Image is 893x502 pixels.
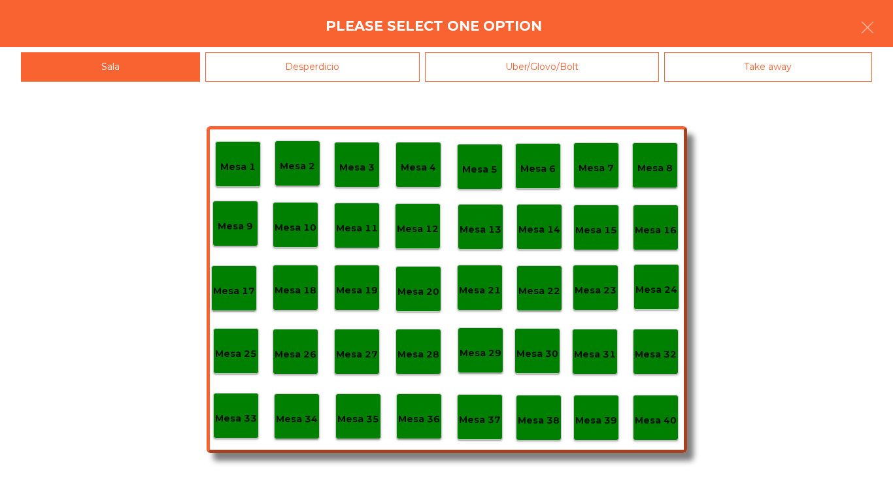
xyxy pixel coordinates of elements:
[575,283,616,298] p: Mesa 23
[220,159,256,175] p: Mesa 1
[460,346,501,361] p: Mesa 29
[518,222,560,237] p: Mesa 14
[397,222,439,237] p: Mesa 12
[575,223,617,238] p: Mesa 15
[218,219,253,234] p: Mesa 9
[518,413,560,428] p: Mesa 38
[213,284,255,299] p: Mesa 17
[635,413,677,428] p: Mesa 40
[276,412,318,427] p: Mesa 34
[637,161,673,176] p: Mesa 8
[459,412,501,427] p: Mesa 37
[518,284,560,299] p: Mesa 22
[397,284,439,299] p: Mesa 20
[21,52,200,82] div: Sala
[575,413,617,428] p: Mesa 39
[326,16,542,36] h4: Please select one option
[397,347,439,362] p: Mesa 28
[460,222,501,237] p: Mesa 13
[336,283,378,298] p: Mesa 19
[215,346,257,361] p: Mesa 25
[398,412,440,427] p: Mesa 36
[275,220,316,235] p: Mesa 10
[336,221,378,236] p: Mesa 11
[275,347,316,362] p: Mesa 26
[635,282,677,297] p: Mesa 24
[425,52,659,82] div: Uber/Glovo/Bolt
[280,159,315,174] p: Mesa 2
[339,160,375,175] p: Mesa 3
[459,283,501,298] p: Mesa 21
[664,52,873,82] div: Take away
[215,411,257,426] p: Mesa 33
[401,160,436,175] p: Mesa 4
[337,412,379,427] p: Mesa 35
[579,161,614,176] p: Mesa 7
[462,162,497,177] p: Mesa 5
[574,347,616,362] p: Mesa 31
[516,346,558,361] p: Mesa 30
[635,347,677,362] p: Mesa 32
[635,223,677,238] p: Mesa 16
[205,52,420,82] div: Desperdicio
[275,283,316,298] p: Mesa 18
[336,347,378,362] p: Mesa 27
[520,161,556,176] p: Mesa 6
